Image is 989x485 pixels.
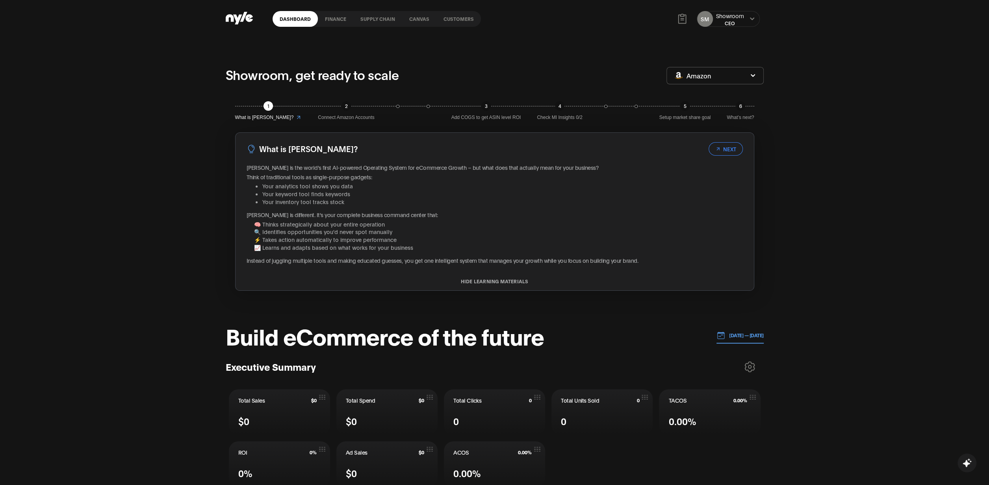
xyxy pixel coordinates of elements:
a: Dashboard [273,11,318,27]
p: Instead of juggling multiple tools and making educated guesses, you get one intelligent system th... [247,256,743,264]
div: Showroom [716,12,744,20]
h3: Executive Summary [226,360,316,373]
span: 0.00% [453,466,481,480]
span: 0% [310,450,317,455]
div: 2 [341,101,351,111]
span: Total Units Sold [561,396,599,404]
button: Total Sales$0$0 [229,389,330,435]
span: 0.00% [518,450,532,455]
div: 5 [680,101,690,111]
p: Think of traditional tools as single-purpose gadgets: [247,173,743,181]
button: ShowroomCEO [716,12,744,26]
span: TACOS [668,396,687,404]
a: Customers [436,11,481,27]
li: Your analytics tool shows you data [262,182,743,190]
span: What’s next? [727,114,754,121]
button: Amazon [666,67,764,84]
a: Canvas [402,11,436,27]
p: Showroom, get ready to scale [226,65,399,84]
span: $0 [238,414,249,428]
span: 0 [636,398,639,403]
li: Your inventory tool tracks stock [262,198,743,206]
span: 0 [453,414,459,428]
a: Supply chain [353,11,402,27]
span: 0.00% [733,398,747,403]
span: Check MI Insights 0/2 [537,114,582,121]
span: $0 [346,466,357,480]
span: $0 [419,398,424,403]
div: 6 [736,101,745,111]
button: NEXT [709,142,743,156]
span: Total Clicks [453,396,481,404]
div: 3 [481,101,491,111]
div: 1 [263,101,273,111]
span: Total Sales [238,396,265,404]
span: Total Spend [346,396,375,404]
img: Amazon [675,72,683,79]
div: 4 [555,101,564,111]
li: Your keyword tool finds keywords [262,190,743,198]
button: Total Units Sold00 [551,389,653,435]
button: SM [697,11,713,27]
button: TACOS0.00%0.00% [659,389,760,435]
li: 🧠 Thinks strategically about your entire operation [254,220,743,228]
span: $0 [311,398,317,403]
p: [PERSON_NAME] is the world's first AI-powered Operating System for eCommerce Growth – but what do... [247,164,743,171]
li: 📈 Learns and adapts based on what works for your business [254,243,743,251]
button: Total Spend$0$0 [336,389,438,435]
img: LightBulb [247,144,256,154]
img: 01.01.24 — 07.01.24 [716,331,725,340]
button: [DATE] — [DATE] [716,327,764,344]
li: 🔍 Identifies opportunities you'd never spot manually [254,228,743,236]
span: ROI [238,448,247,456]
span: What is [PERSON_NAME]? [235,114,294,121]
span: Setup market share goal [659,114,711,121]
p: [DATE] — [DATE] [725,332,764,339]
span: 0% [238,466,252,480]
div: CEO [716,20,744,26]
button: HIDE LEARNING MATERIALS [236,279,754,284]
p: [PERSON_NAME] is different. It's your complete business command center that: [247,211,743,219]
h1: Build eCommerce of the future [226,324,544,347]
span: 0 [529,398,532,403]
span: Add COGS to get ASIN level ROI [451,114,521,121]
span: Amazon [687,71,711,80]
span: 0 [561,414,566,428]
span: Ad Sales [346,448,367,456]
h3: What is [PERSON_NAME]? [259,143,358,155]
span: Connect Amazon Accounts [318,114,374,121]
button: Total Clicks00 [444,389,545,435]
a: finance [318,11,353,27]
span: 0.00% [668,414,696,428]
span: $0 [346,414,357,428]
span: $0 [419,450,424,455]
li: ⚡ Takes action automatically to improve performance [254,236,743,243]
span: ACOS [453,448,469,456]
